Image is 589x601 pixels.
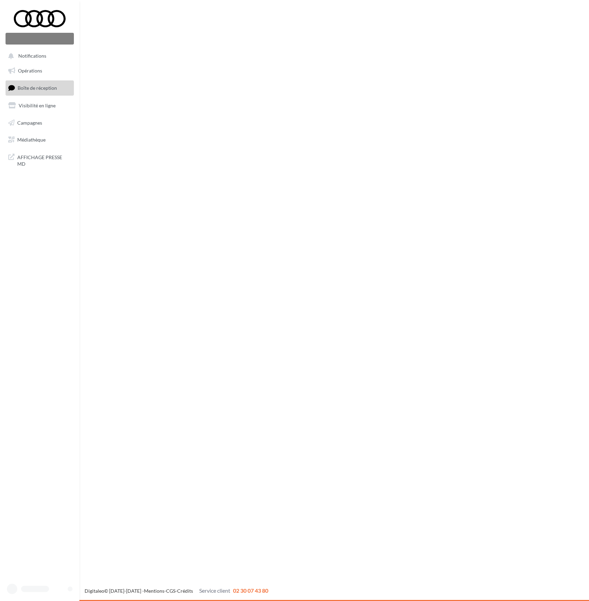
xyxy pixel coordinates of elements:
[17,137,46,143] span: Médiathèque
[4,133,75,147] a: Médiathèque
[166,588,175,594] a: CGS
[18,53,46,59] span: Notifications
[19,103,56,108] span: Visibilité en ligne
[4,98,75,113] a: Visibilité en ligne
[4,80,75,95] a: Boîte de réception
[177,588,193,594] a: Crédits
[4,150,75,170] a: AFFICHAGE PRESSE MD
[17,119,42,125] span: Campagnes
[18,68,42,74] span: Opérations
[144,588,164,594] a: Mentions
[6,33,74,45] div: Nouvelle campagne
[17,153,71,167] span: AFFICHAGE PRESSE MD
[199,587,230,594] span: Service client
[4,116,75,130] a: Campagnes
[85,588,104,594] a: Digitaleo
[4,64,75,78] a: Opérations
[85,588,268,594] span: © [DATE]-[DATE] - - -
[233,587,268,594] span: 02 30 07 43 80
[18,85,57,91] span: Boîte de réception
